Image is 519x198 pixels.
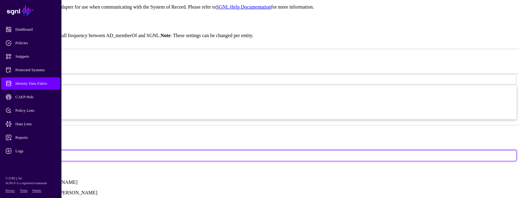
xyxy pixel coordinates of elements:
[6,67,66,73] span: Protected Systems
[1,23,60,36] a: Dashboard
[6,189,15,192] a: Privacy
[53,190,97,195] app-identifier: [PERSON_NAME]
[20,189,28,192] a: Terms
[6,40,66,46] span: Policies
[1,64,60,76] a: Protected Systems
[6,134,66,141] span: Reports
[1,91,60,103] a: CAEP Hub
[6,176,56,181] p: © [URL], Inc
[6,94,66,100] span: CAEP Hub
[2,33,517,38] p: Set the default sync and API call frequency between AD_memberOf and SGNL. : These settings can be...
[6,107,66,114] span: Policy Lens
[1,131,60,144] a: Reports
[1,77,60,90] a: Identity Data Fabric
[1,118,60,130] a: Data Lens
[216,4,271,10] a: SGNL Help Documentation
[2,20,517,27] h3: Default Sync Settings
[2,4,517,10] p: Configuration passed to the Adapter for use when communicating with the System of Record. Please ...
[1,145,60,157] a: Logs
[32,189,41,192] a: Patents
[1,158,60,171] a: Admin
[6,121,66,127] span: Data Lens
[6,181,56,186] p: SGNL® is a registered trademark
[1,50,60,63] a: Snippets
[4,4,58,17] a: SGNL
[6,53,66,60] span: Snippets
[1,104,60,117] a: Policy Lens
[6,26,66,33] span: Dashboard
[2,167,517,174] h3: Details
[6,148,66,154] span: Logs
[1,37,60,49] a: Policies
[6,80,66,87] span: Identity Data Fabric
[161,33,171,38] strong: Note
